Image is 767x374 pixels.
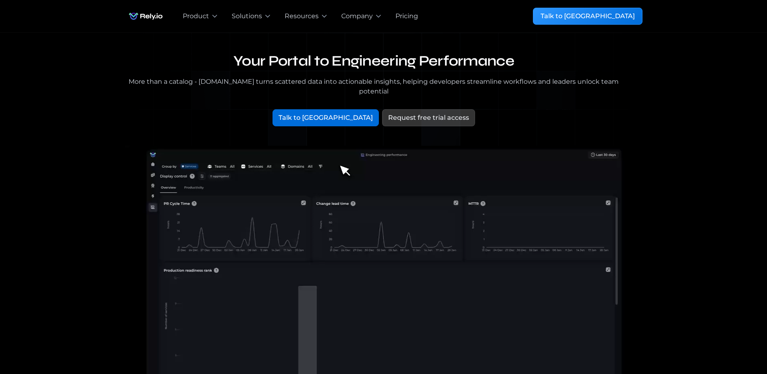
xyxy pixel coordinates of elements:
div: Solutions [232,11,262,21]
h1: Your Portal to Engineering Performance [125,52,623,70]
a: Talk to [GEOGRAPHIC_DATA] [533,8,642,25]
div: Company [341,11,373,21]
div: Talk to [GEOGRAPHIC_DATA] [541,11,635,21]
div: Talk to [GEOGRAPHIC_DATA] [279,113,373,123]
div: Resources [285,11,319,21]
div: Request free trial access [388,113,469,123]
a: Pricing [395,11,418,21]
a: home [125,8,167,24]
img: Rely.io logo [125,8,167,24]
a: Request free trial access [382,109,475,126]
a: Talk to [GEOGRAPHIC_DATA] [273,109,379,126]
div: Product [183,11,209,21]
div: More than a catalog - [DOMAIN_NAME] turns scattered data into actionable insights, helping develo... [125,77,623,96]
